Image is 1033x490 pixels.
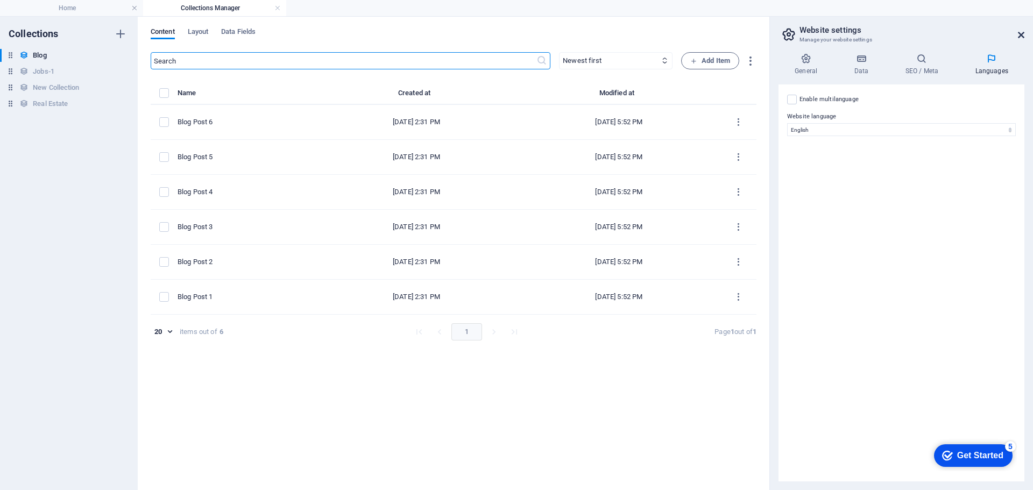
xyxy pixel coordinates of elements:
div: Blog Post 1 [178,292,307,302]
div: [DATE] 2:31 PM [324,117,509,127]
h6: Jobs-1 [33,65,54,78]
div: [DATE] 5:52 PM [526,117,711,127]
label: Enable multilanguage [799,93,859,106]
span: Content [151,25,175,40]
input: Search [151,52,536,69]
strong: 6 [220,327,223,337]
div: [DATE] 5:52 PM [526,187,711,197]
h6: Real Estate [33,97,68,110]
div: Blog Post 5 [178,152,307,162]
label: Website language [787,110,1016,123]
i: Create new collection [114,27,127,40]
span: Add Item [690,54,730,67]
h6: New Collection [33,81,79,94]
div: [DATE] 2:31 PM [324,152,509,162]
button: Add Item [681,52,739,69]
span: Data Fields [221,25,256,40]
div: 20 [151,327,175,337]
button: page 1 [451,323,482,340]
h6: Collections [9,27,59,40]
strong: 1 [731,328,734,336]
div: Blog Post 6 [178,117,307,127]
h4: Languages [959,53,1024,76]
div: items out of [180,327,217,337]
div: Page out of [714,327,756,337]
h4: General [779,53,838,76]
div: Blog Post 3 [178,222,307,232]
div: [DATE] 2:31 PM [324,187,509,197]
div: [DATE] 5:52 PM [526,222,711,232]
h4: Collections Manager [143,2,286,14]
h6: Blog [33,49,46,62]
div: [DATE] 5:52 PM [526,292,711,302]
table: items list [151,87,756,315]
div: [DATE] 5:52 PM [526,257,711,267]
h3: Manage your website settings [799,35,1003,45]
div: Get Started 5 items remaining, 0% complete [9,5,87,28]
div: Blog Post 2 [178,257,307,267]
div: [DATE] 2:31 PM [324,257,509,267]
h4: SEO / Meta [889,53,959,76]
div: Blog Post 4 [178,187,307,197]
div: [DATE] 5:52 PM [526,152,711,162]
h4: Data [838,53,889,76]
div: Get Started [32,12,78,22]
div: [DATE] 2:31 PM [324,292,509,302]
div: [DATE] 2:31 PM [324,222,509,232]
th: Name [178,87,315,105]
th: Created at [315,87,518,105]
nav: pagination navigation [409,323,525,340]
span: Layout [188,25,209,40]
strong: 1 [753,328,756,336]
div: 5 [80,2,90,13]
h2: Website settings [799,25,1024,35]
th: Modified at [518,87,720,105]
